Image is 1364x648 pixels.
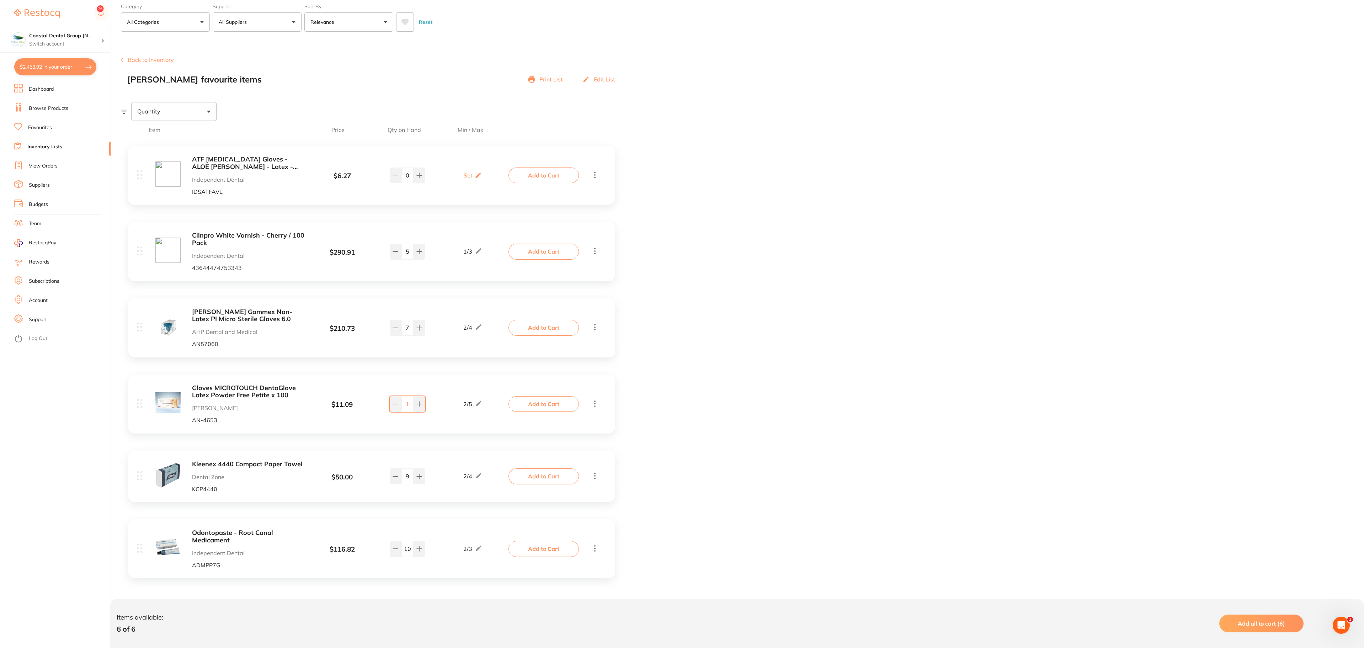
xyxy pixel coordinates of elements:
button: Back to Inventory [121,57,174,63]
div: 1 / 3 [463,247,482,256]
div: ATF [MEDICAL_DATA] Gloves - ALOE [PERSON_NAME] - Latex - Powder Free - Large Independent Dental I... [128,146,615,205]
button: Add to Cart [508,396,579,412]
div: $ 50.00 [305,473,379,481]
a: Browse Products [29,105,68,112]
img: Restocq Logo [14,9,60,18]
p: Independent Dental [192,176,305,183]
div: Odontopaste - Root Canal Medicament Independent Dental ADMPP7G $116.82 2/3Add to Cart [128,519,615,578]
a: Rewards [29,259,49,266]
p: Relevance [310,18,337,26]
span: Qty on Hand [376,127,433,133]
a: Favourites [28,124,52,131]
label: Supplier [213,3,302,10]
div: $ 290.91 [305,249,379,256]
p: Dental Zone [192,474,305,480]
p: Set [464,172,473,179]
a: Suppliers [29,182,50,189]
div: 2 / 5 [463,400,482,408]
p: Independent Dental [192,253,305,259]
button: Clinpro White Varnish - Cherry / 100 Pack [192,232,305,246]
div: Clinpro White Varnish - Cherry / 100 Pack Independent Dental 43644474753343 $290.91 1/3Add to Cart [128,222,615,281]
span: 1 [1347,617,1353,622]
button: All Suppliers [213,12,302,32]
span: Min / Max [433,127,508,133]
p: ADMPP7G [192,562,305,568]
h4: Coastal Dental Group (Newcastle) [29,32,101,39]
a: Team [29,220,41,227]
img: ODEmd2lkdGg9ODAw [155,535,181,560]
span: RestocqPay [29,239,56,246]
button: Log Out [14,333,108,345]
button: Gloves MICROTOUCH DentaGlove Latex Powder Free Petite x 100 [192,384,305,399]
span: Item [149,127,300,133]
p: AHP Dental and Medical [192,329,305,335]
button: $2,453.92 in your order [14,58,96,75]
a: Subscriptions [29,278,59,285]
a: RestocqPay [14,239,56,247]
button: Add to Cart [508,244,579,259]
p: 6 of 6 [117,625,163,633]
img: dashboard [155,161,181,187]
img: dashboard [155,238,181,263]
button: ATF [MEDICAL_DATA] Gloves - ALOE [PERSON_NAME] - Latex - Powder Free - Large [192,156,305,170]
p: Print List [539,76,563,83]
a: Account [29,297,48,304]
a: Inventory Lists [27,143,62,150]
button: Add to Cart [508,168,579,183]
div: 2 / 4 [463,323,482,332]
button: Add to Cart [508,541,579,557]
button: Add to Cart [508,320,579,335]
img: Coastal Dental Group (Newcastle) [11,33,25,47]
p: All Suppliers [219,18,250,26]
p: Independent Dental [192,550,305,556]
p: 43644474753343 [192,265,305,271]
p: Edit List [594,76,615,83]
button: Add all to cart (6) [1219,615,1304,632]
div: Gloves MICROTOUCH DentaGlove Latex Powder Free Petite x 100 [PERSON_NAME] AN-4653 $11.09 2/5Add t... [128,375,615,434]
label: Sort By [304,3,393,10]
img: anBn [155,390,181,415]
a: Support [29,316,47,323]
p: KCP4440 [192,486,305,492]
a: Dashboard [29,86,54,93]
div: $ 210.73 [305,325,379,333]
p: AN57060 [192,341,305,347]
div: [PERSON_NAME] Gammex Non-Latex PI Micro Sterile Gloves 6.0 AHP Dental and Medical AN57060 $210.73... [128,298,615,357]
p: [PERSON_NAME] [192,405,305,411]
button: Kleenex 4440 Compact Paper Towel [192,461,305,468]
button: [PERSON_NAME] Gammex Non-Latex PI Micro Sterile Gloves 6.0 [192,308,305,323]
p: All Categories [127,18,162,26]
h2: [PERSON_NAME] favourite items [127,75,262,85]
div: $ 6.27 [305,172,379,180]
p: AN-4653 [192,417,305,423]
button: Reset [417,12,435,32]
div: $ 11.09 [305,401,379,409]
div: 2 / 4 [463,472,482,480]
label: Category [121,3,210,10]
span: Price [300,127,376,133]
p: Items available: [117,614,163,621]
button: All Categories [121,12,210,32]
span: Quantity [137,108,160,115]
button: Odontopaste - Root Canal Medicament [192,529,305,544]
a: Restocq Logo [14,5,60,22]
div: 2 / 3 [463,545,482,553]
p: Switch account [29,41,101,48]
button: Add to Cart [508,468,579,484]
img: RestocqPay [14,239,23,247]
div: Kleenex 4440 Compact Paper Towel Dental Zone KCP4440 $50.00 2/4Add to Cart [128,451,615,502]
div: $ 116.82 [305,546,379,553]
img: MTBfbS5qcGc [155,463,181,488]
img: MzQtanBnLTYyNzgw [155,314,181,339]
a: Budgets [29,201,48,208]
iframe: Intercom live chat [1333,617,1350,634]
button: Relevance [304,12,393,32]
span: Add all to cart (6) [1238,620,1285,627]
a: View Orders [29,163,58,170]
